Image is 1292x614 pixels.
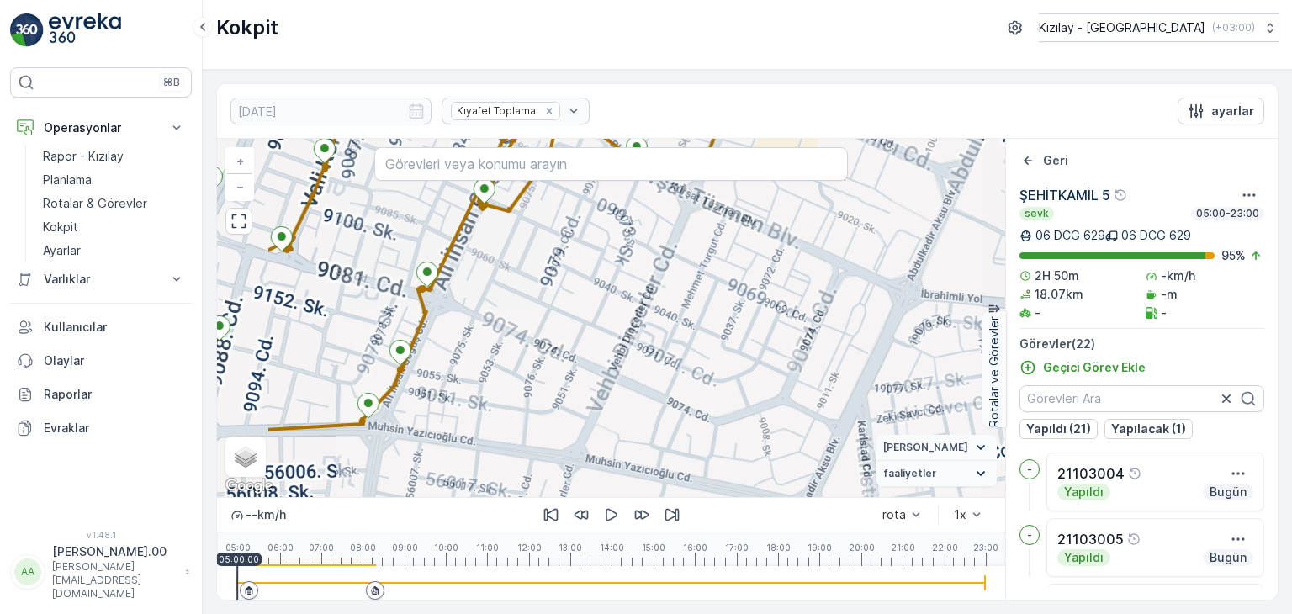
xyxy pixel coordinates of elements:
[43,219,78,236] p: Kokpit
[1128,467,1141,480] div: Yardım Araç İkonu
[216,14,278,41] p: Kokpit
[1057,463,1125,484] p: 21103004
[1026,421,1091,437] p: Yapıldı (21)
[1039,13,1279,42] button: Kızılay - [GEOGRAPHIC_DATA](+03:00)
[10,310,192,344] a: Kullanıcılar
[36,192,192,215] a: Rotalar & Görevler
[267,543,294,553] p: 06:00
[43,172,92,188] p: Planlama
[932,543,958,553] p: 22:00
[1062,484,1105,500] p: Yapıldı
[14,558,41,585] div: AA
[954,508,966,521] div: 1x
[246,506,286,523] p: -- km/h
[36,239,192,262] a: Ayarlar
[10,111,192,145] button: Operasyonlar
[849,543,875,553] p: 20:00
[1043,152,1068,169] p: Geri
[1212,21,1255,34] p: ( +03:00 )
[1023,207,1051,220] p: sevk
[10,344,192,378] a: Olaylar
[1221,247,1246,264] p: 95 %
[44,119,158,136] p: Operasyonlar
[43,148,124,165] p: Rapor - Kızılay
[1027,528,1032,542] p: -
[1121,227,1191,244] p: 06 DCG 629
[807,543,832,553] p: 19:00
[52,543,177,560] p: [PERSON_NAME].00
[973,543,998,553] p: 23:00
[1161,304,1167,321] p: -
[876,435,997,461] summary: [PERSON_NAME]
[10,262,192,296] button: Varlıklar
[10,411,192,445] a: Evraklar
[766,543,791,553] p: 18:00
[600,543,624,553] p: 14:00
[883,441,968,454] span: [PERSON_NAME]
[350,543,376,553] p: 08:00
[1208,549,1248,566] p: Bugün
[882,508,906,521] div: rota
[36,145,192,168] a: Rapor - Kızılay
[876,461,997,487] summary: faaliyetler
[44,386,185,403] p: Raporlar
[225,543,251,553] p: 05:00
[1178,98,1264,124] button: ayarlar
[986,316,1003,427] p: Rotalar ve Görevler
[1019,152,1068,169] a: Geri
[517,543,542,553] p: 12:00
[1019,185,1110,205] p: ŞEHİTKAMİL 5
[1019,385,1264,412] input: Görevleri Ara
[44,271,158,288] p: Varlıklar
[725,543,749,553] p: 17:00
[891,543,915,553] p: 21:00
[10,543,192,601] button: AA[PERSON_NAME].00[PERSON_NAME][EMAIL_ADDRESS][DOMAIN_NAME]
[230,98,432,124] input: dd/mm/yyyy
[219,554,259,564] p: 05:00:00
[1035,286,1083,303] p: 18.07km
[10,13,44,47] img: logo
[44,352,185,369] p: Olaylar
[52,560,177,601] p: [PERSON_NAME][EMAIL_ADDRESS][DOMAIN_NAME]
[1211,103,1254,119] p: ayarlar
[1161,267,1195,284] p: -km/h
[236,179,245,193] span: −
[227,174,252,199] a: Uzaklaştır
[1027,463,1032,476] p: -
[1019,359,1146,376] a: Geçici Görev Ekle
[44,319,185,336] p: Kullanıcılar
[236,154,244,168] span: +
[434,543,458,553] p: 10:00
[1019,336,1264,352] p: Görevler ( 22 )
[1111,421,1186,437] p: Yapılacak (1)
[1035,267,1079,284] p: 2H 50m
[1035,227,1105,244] p: 06 DCG 629
[642,543,665,553] p: 15:00
[374,147,847,181] input: Görevleri veya konumu arayın
[10,378,192,411] a: Raporlar
[10,530,192,540] span: v 1.48.1
[392,543,418,553] p: 09:00
[36,215,192,239] a: Kokpit
[49,13,121,47] img: logo_light-DOdMpM7g.png
[1127,532,1141,546] div: Yardım Araç İkonu
[1039,19,1205,36] p: Kızılay - [GEOGRAPHIC_DATA]
[221,475,277,497] a: Bu bölgeyi Google Haritalar'da açın (yeni pencerede açılır)
[309,543,334,553] p: 07:00
[36,168,192,192] a: Planlama
[1019,419,1098,439] button: Yapıldı (21)
[43,242,81,259] p: Ayarlar
[227,149,252,174] a: Yakınlaştır
[227,438,264,475] a: Layers
[559,543,582,553] p: 13:00
[683,543,707,553] p: 16:00
[221,475,277,497] img: Google
[1161,286,1178,303] p: -m
[1114,188,1127,202] div: Yardım Araç İkonu
[1194,207,1261,220] p: 05:00-23:00
[163,76,180,89] p: ⌘B
[476,543,499,553] p: 11:00
[1208,484,1248,500] p: Bugün
[1057,529,1124,549] p: 21103005
[883,467,936,480] span: faaliyetler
